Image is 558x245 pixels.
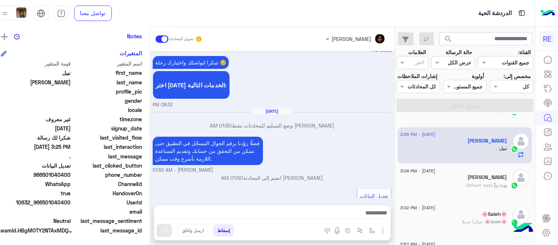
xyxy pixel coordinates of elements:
[178,224,208,237] button: ارسل واغلق
[72,97,142,105] span: gender
[468,174,508,181] h5: احمد
[1,125,71,132] span: 2022-11-18T08:11:53.029Z
[74,6,112,21] a: تواصل معنا
[408,48,426,56] label: العلامات
[1,217,71,225] span: 0
[72,143,142,151] span: last_interaction
[1,115,71,123] span: غير معروف
[153,174,392,182] p: [PERSON_NAME] انضم إلى المحادثة
[72,171,142,179] span: phone_number
[511,182,519,189] img: WhatsApp
[57,9,65,18] img: tab
[1,143,71,151] span: 2025-08-28T12:25:38.288Z
[1,171,71,179] span: 966501040400
[1,153,71,160] span: .
[153,122,392,129] p: [PERSON_NAME] وضع التسليم للمحادثات نشط
[72,88,142,95] span: profile_pic
[540,31,555,47] div: RE
[472,72,484,80] label: أولوية
[127,33,142,39] h6: Notes
[463,219,486,224] span: شكرا جزيلا
[1,199,71,206] span: 10632_966501040400
[1,60,71,67] span: قيمة المتغير
[513,206,530,223] img: defaultAdmin.png
[342,224,354,237] button: create order
[398,72,438,80] label: إشارات الملاحظات
[500,146,508,151] span: نبيل
[16,7,26,18] img: userImage
[401,131,436,138] span: [DATE] - 3:25 PM
[72,125,142,132] span: signup_date
[0,9,10,18] img: profile
[72,153,142,160] span: last_message
[500,182,508,188] span: بوت
[161,227,168,234] img: send message
[1,34,8,40] img: add
[213,224,234,237] button: إسقاط
[72,199,142,206] span: UserId
[354,224,366,237] button: Trigger scenario
[479,8,512,18] p: الدردشة الحية
[1,208,71,216] span: null
[466,182,500,188] span: : Default reply
[357,228,363,234] img: Trigger scenario
[1,180,71,188] span: 2
[14,34,20,40] img: notes
[72,115,142,123] span: timezone
[1,189,71,197] span: true
[360,193,389,199] span: تعديل البيانات
[504,72,531,80] label: مخصص إلى:
[1,106,71,114] span: null
[378,227,387,235] img: send attachment
[397,99,534,112] button: تطبيق الفلاتر
[497,146,500,151] span: .
[1,78,71,86] span: بكر قاضي
[369,228,375,234] img: select flow
[513,133,530,150] img: defaultAdmin.png
[54,6,69,21] a: tab
[252,109,292,114] h6: [DATE]
[401,168,436,174] span: [DATE] - 3:04 PM
[37,9,45,18] img: tab
[153,102,173,109] span: 08:33 PM
[482,211,508,217] h5: 🌸Saleh🌸
[1,134,71,141] span: شكرا لك رسالة
[156,81,227,88] span: اختر [DATE] الخدمات التالية:
[120,50,142,56] h6: المتغيرات
[1,97,71,105] span: null
[1,69,71,77] span: نبيل
[345,228,351,234] img: create order
[170,36,194,42] small: تحويل المحادثة
[72,162,142,169] span: last_clicked_button
[468,138,508,144] h5: نبيل بكر قاضي
[153,56,229,69] p: 27/8/2025, 8:33 PM
[153,167,213,174] span: [PERSON_NAME] - 01:50 AM
[72,106,142,114] span: locale
[72,217,142,225] span: last_message_sentiment
[76,227,142,234] span: last_message_id
[510,216,536,241] img: hulul-logo.png
[486,219,508,224] span: 🌸Saleh🌸
[72,60,142,67] span: اسم المتغير
[153,137,263,165] p: 28/8/2025, 1:50 AM
[210,122,232,129] span: 01:50 AM
[333,227,342,235] img: send voice note
[72,134,142,141] span: last_visited_flow
[72,208,142,216] span: email
[511,219,519,226] img: WhatsApp
[366,224,378,237] button: select flow
[416,58,426,68] div: اختر
[518,48,531,56] label: القناة:
[541,6,555,21] img: Logo
[324,228,330,234] img: make a call
[518,8,527,18] img: tab
[72,189,142,197] span: HandoverOn
[1,162,71,169] span: تعديل البيانات
[446,48,473,56] label: حالة الرسالة
[221,175,244,181] span: 01:50 AM
[1,227,74,234] span: wamid.HBgMOTY2NTAxMDQwNDAwFQIAEhggMjU2NUIwOTNDQjhCN0UyNjcwOTU4MjlEODBCQkZCRTkA
[72,180,142,188] span: ChannelId
[72,78,142,86] span: last_name
[513,169,530,186] img: defaultAdmin.png
[440,32,458,48] button: search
